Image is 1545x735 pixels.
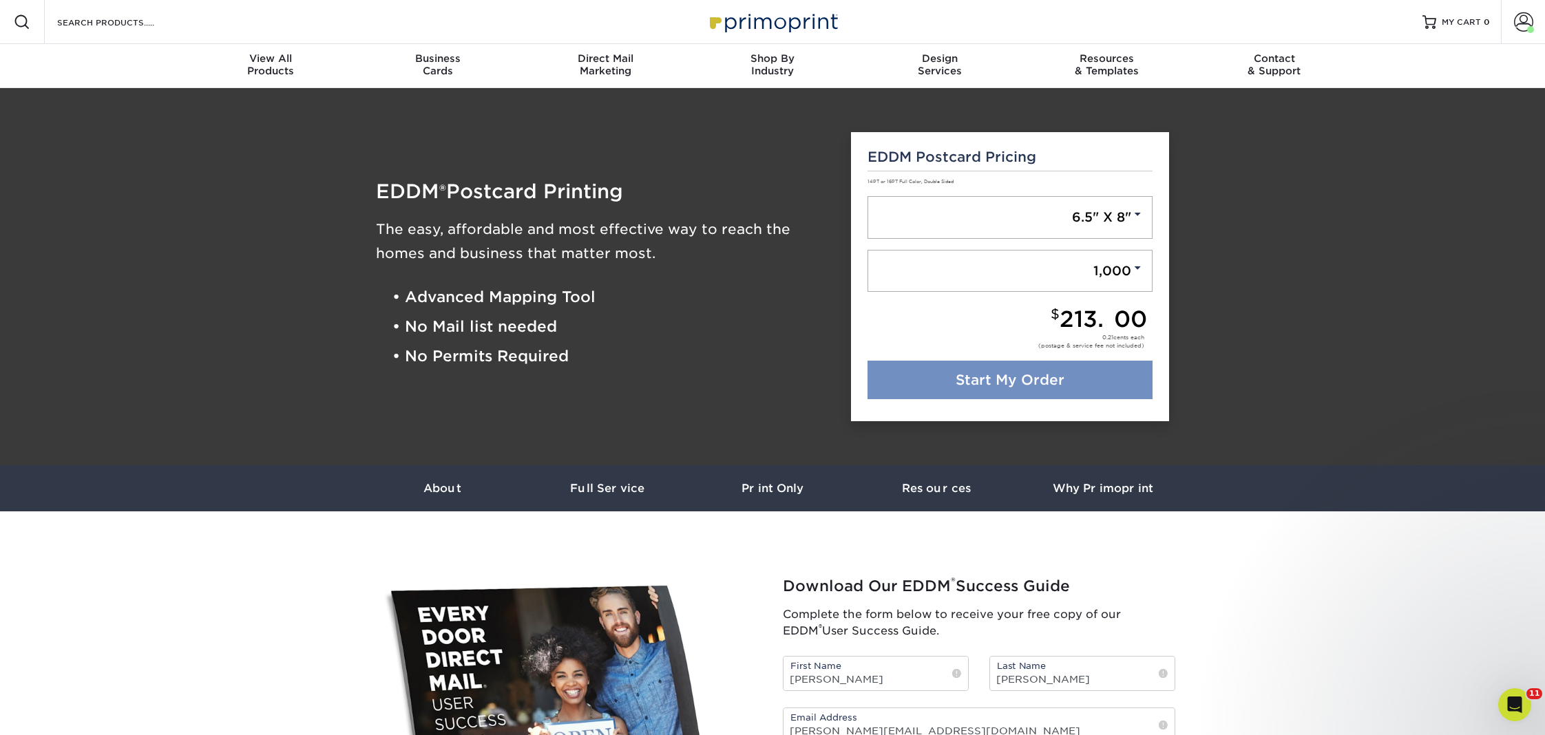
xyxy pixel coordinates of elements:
[1190,52,1358,65] span: Contact
[1498,688,1531,721] iframe: Intercom live chat
[1442,17,1481,28] span: MY CART
[1190,52,1358,77] div: & Support
[522,44,689,88] a: Direct MailMarketing
[1038,333,1144,350] div: cents each (postage & service fee not included)
[187,44,355,88] a: View AllProducts
[522,52,689,65] span: Direct Mail
[868,250,1153,292] a: 1,000
[1020,482,1186,495] h3: Why Primoprint
[1526,688,1542,699] span: 11
[359,465,525,511] a: About
[1190,44,1358,88] a: Contact& Support
[868,361,1153,399] a: Start My Order
[355,52,522,65] span: Business
[1023,52,1190,77] div: & Templates
[689,44,856,88] a: Shop ByIndustry
[392,342,830,372] li: • No Permits Required
[525,482,690,495] h3: Full Service
[855,482,1020,495] h3: Resources
[783,606,1175,639] p: Complete the form below to receive your free copy of our EDDM User Success Guide.
[359,482,525,495] h3: About
[856,44,1023,88] a: DesignServices
[522,52,689,77] div: Marketing
[690,465,855,511] a: Print Only
[704,7,841,36] img: Primoprint
[868,179,954,184] small: 14PT or 16PT Full Color, Double Sided
[187,52,355,65] span: View All
[868,196,1153,239] a: 6.5" X 8"
[376,217,830,266] h3: The easy, affordable and most effective way to reach the homes and business that matter most.
[376,182,830,201] h1: EDDM Postcard Printing
[690,482,855,495] h3: Print Only
[439,181,446,201] span: ®
[1102,334,1113,341] span: 0.21
[689,52,856,65] span: Shop By
[856,52,1023,77] div: Services
[1484,17,1490,27] span: 0
[856,52,1023,65] span: Design
[355,44,522,88] a: BusinessCards
[1051,306,1060,322] small: $
[1023,44,1190,88] a: Resources& Templates
[868,149,1153,165] h5: EDDM Postcard Pricing
[525,465,690,511] a: Full Service
[392,282,830,312] li: • Advanced Mapping Tool
[1023,52,1190,65] span: Resources
[56,14,190,30] input: SEARCH PRODUCTS.....
[355,52,522,77] div: Cards
[1020,465,1186,511] a: Why Primoprint
[819,622,822,632] sup: ®
[392,312,830,341] li: • No Mail list needed
[187,52,355,77] div: Products
[689,52,856,77] div: Industry
[855,465,1020,511] a: Resources
[951,575,956,588] sup: ®
[783,577,1175,595] h2: Download Our EDDM Success Guide
[1060,306,1147,332] span: 213.00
